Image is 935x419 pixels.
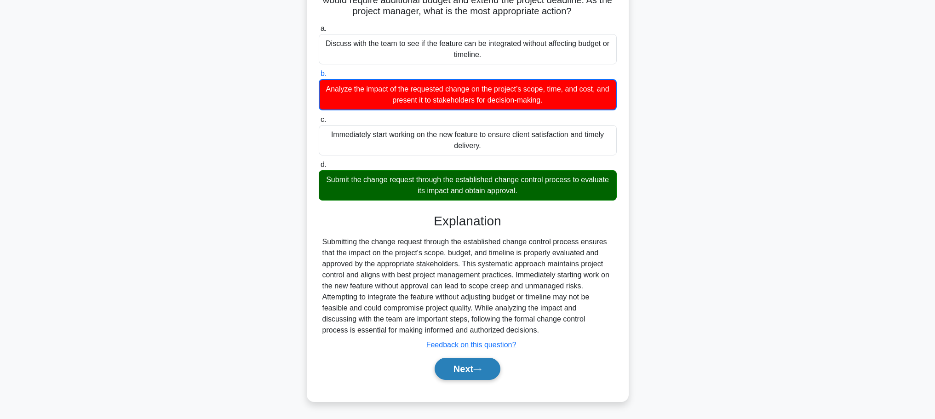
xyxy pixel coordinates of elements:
div: Immediately start working on the new feature to ensure client satisfaction and timely delivery. [319,125,617,155]
div: Analyze the impact of the requested change on the project’s scope, time, and cost, and present it... [319,79,617,110]
div: Submit the change request through the established change control process to evaluate its impact a... [319,170,617,201]
span: d. [321,161,327,168]
div: Submitting the change request through the established change control process ensures that the imp... [322,236,613,336]
a: Feedback on this question? [426,341,516,349]
h3: Explanation [324,213,611,229]
span: b. [321,69,327,77]
span: a. [321,24,327,32]
span: c. [321,115,326,123]
button: Next [435,358,500,380]
div: Discuss with the team to see if the feature can be integrated without affecting budget or timeline. [319,34,617,64]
